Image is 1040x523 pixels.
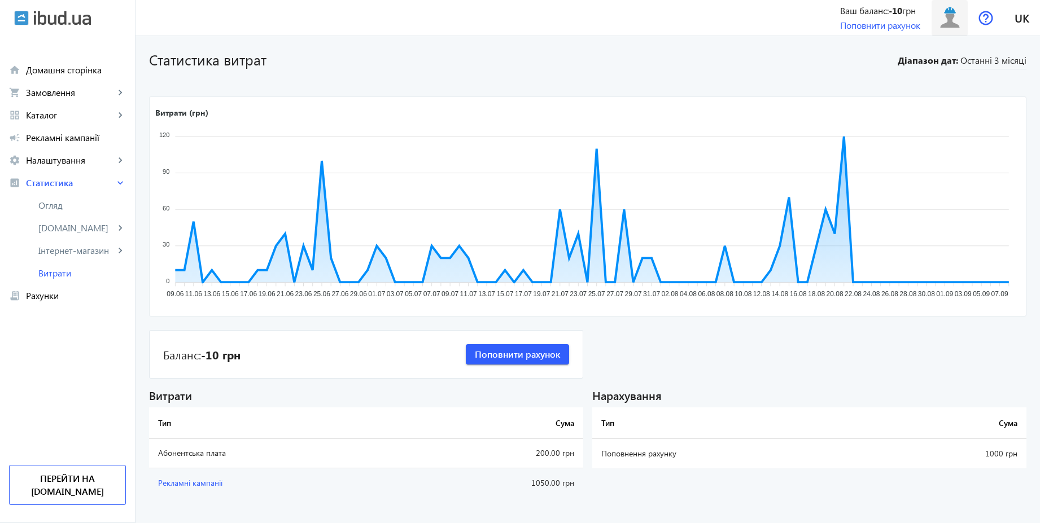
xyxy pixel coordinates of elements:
tspan: 14.08 [771,291,788,298]
mat-icon: keyboard_arrow_right [115,245,126,256]
tspan: 07.09 [991,291,1008,298]
span: uk [1015,11,1029,25]
img: help.svg [978,11,993,25]
tspan: 15.06 [222,291,239,298]
tspan: 09.07 [442,291,458,298]
tspan: 01.09 [936,291,953,298]
b: Діапазон дат: [896,54,958,67]
tspan: 27.07 [606,291,623,298]
th: Сума [875,407,1026,439]
tspan: 30 [163,241,169,248]
tspan: 23.07 [570,291,587,298]
img: ibud.svg [14,11,29,25]
tspan: 23.06 [295,291,312,298]
mat-icon: home [9,64,20,76]
a: Перейти на [DOMAIN_NAME] [9,465,126,505]
mat-icon: grid_view [9,109,20,121]
span: Домашня сторінка [26,64,126,76]
span: Рахунки [26,290,126,301]
tspan: 02.08 [661,291,678,298]
text: Витрати (грн) [155,107,208,118]
span: Рекламні кампанії [158,477,222,488]
tspan: 05.09 [973,291,990,298]
td: 1000 грн [875,439,1026,468]
td: 200.00 грн [403,439,583,468]
tspan: 05.07 [405,291,422,298]
mat-icon: campaign [9,132,20,143]
tspan: 24.08 [863,291,880,298]
tspan: 07.07 [423,291,440,298]
tspan: 19.07 [533,291,550,298]
img: ibud_text.svg [34,11,91,25]
tspan: 16.08 [790,291,807,298]
tspan: 27.06 [331,291,348,298]
div: Ваш баланс: грн [840,5,920,17]
mat-icon: receipt_long [9,290,20,301]
span: Витрати [38,267,126,279]
span: Інтернет-магазин [38,245,115,256]
tspan: 20.08 [827,291,844,298]
tspan: 04.08 [680,291,697,298]
tspan: 10.08 [735,291,751,298]
tspan: 25.07 [588,291,605,298]
tspan: 31.07 [643,291,660,298]
tspan: 17.06 [240,291,257,298]
tspan: 29.06 [350,291,367,298]
tspan: 15.07 [496,291,513,298]
span: Каталог [26,109,115,121]
tspan: 21.06 [277,291,294,298]
div: Витрати [149,388,583,403]
span: Поповнити рахунок [475,348,560,361]
mat-icon: keyboard_arrow_right [115,87,126,98]
tspan: 08.08 [716,291,733,298]
tspan: 03.09 [955,291,972,298]
span: Налаштування [26,155,115,166]
mat-icon: keyboard_arrow_right [115,109,126,121]
b: -10 [889,5,902,16]
mat-icon: keyboard_arrow_right [115,155,126,166]
th: Тип [592,407,875,439]
tspan: 22.08 [845,291,862,298]
tspan: 0 [166,278,169,284]
td: Абонентська плата [149,439,403,468]
mat-icon: keyboard_arrow_right [115,222,126,234]
tspan: 17.07 [515,291,532,298]
tspan: 120 [159,132,169,139]
tspan: 11.07 [460,291,477,298]
tspan: 30.08 [918,291,935,298]
span: [DOMAIN_NAME] [38,222,115,234]
tspan: 25.06 [313,291,330,298]
span: Замовлення [26,87,115,98]
tspan: 12.08 [753,291,770,298]
mat-icon: analytics [9,177,20,188]
div: Баланс: [163,346,241,362]
tspan: 06.08 [698,291,715,298]
tspan: 19.06 [259,291,276,298]
tspan: 13.07 [478,291,495,298]
span: Огляд [38,200,126,211]
tspan: 21.07 [552,291,569,298]
img: user.svg [937,5,963,30]
mat-icon: shopping_cart [9,87,20,98]
tspan: 28.08 [899,291,916,298]
td: Поповнення рахунку [592,439,875,468]
tspan: 29.07 [625,291,642,298]
tspan: 26.08 [881,291,898,298]
h1: Статистика витрат [149,50,892,69]
th: Сума [403,407,583,439]
tspan: 03.07 [387,291,404,298]
th: Тип [149,407,403,439]
tspan: 11.06 [185,291,202,298]
div: Нарахування [592,388,1026,403]
tspan: 09.06 [167,291,183,298]
tspan: 01.07 [368,291,385,298]
b: -10 грн [201,346,241,362]
tspan: 13.06 [203,291,220,298]
tspan: 90 [163,168,169,175]
button: Поповнити рахунок [466,344,569,364]
span: Статистика [26,177,115,188]
mat-icon: keyboard_arrow_right [115,177,126,188]
tspan: 60 [163,205,169,212]
tspan: 18.08 [808,291,825,298]
mat-icon: settings [9,155,20,166]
